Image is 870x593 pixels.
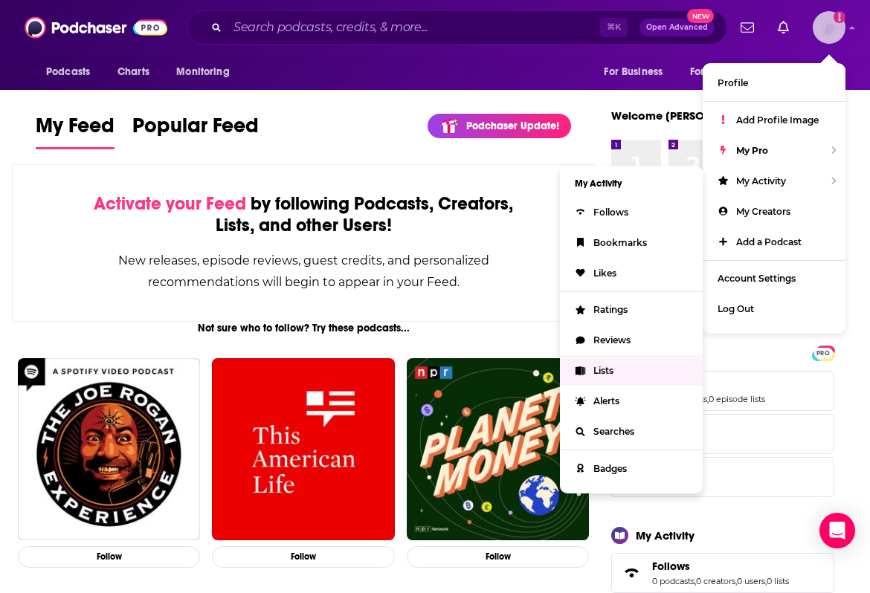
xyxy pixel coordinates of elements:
[18,546,200,568] button: Follow
[87,250,520,293] div: New releases, episode reviews, guest credits, and personalized recommendations will begin to appe...
[813,11,845,44] span: Logged in as tinajoell1
[813,11,845,44] img: User Profile
[228,16,600,39] input: Search podcasts, credits, & more...
[652,576,695,586] a: 0 podcasts
[703,105,845,135] a: Add Profile Image
[604,62,663,82] span: For Business
[12,322,595,334] div: Not sure who to follow? Try these podcasts...
[814,348,832,359] span: PRO
[736,175,786,187] span: My Activity
[718,303,754,314] span: Log Out
[652,560,690,573] span: Follows
[646,24,708,31] span: Open Advanced
[46,62,90,82] span: Podcasts
[176,62,229,82] span: Monitoring
[735,576,737,586] span: ,
[636,528,695,542] div: My Activity
[652,377,765,391] a: Lists
[212,546,394,568] button: Follow
[87,193,520,236] div: by following Podcasts, Creators, Lists, and other Users!
[703,68,845,98] a: Profile
[736,206,790,217] span: My Creators
[737,576,765,586] a: 0 users
[696,576,735,586] a: 0 creators
[707,394,709,404] span: ,
[703,63,845,334] ul: Show profile menu
[466,120,559,132] p: Podchaser Update!
[709,394,765,404] a: 0 episode lists
[834,11,845,23] svg: Add a profile image
[212,358,394,540] img: This American Life
[187,10,727,45] div: Search podcasts, credits, & more...
[94,192,246,215] span: Activate your Feed
[736,145,768,156] span: My Pro
[36,58,109,86] button: open menu
[611,457,834,497] span: Searches
[736,236,802,247] span: Add a Podcast
[611,553,834,593] span: Follows
[639,19,715,36] button: Open AdvancedNew
[703,196,845,227] a: My Creators
[703,263,845,294] a: Account Settings
[600,18,628,37] span: ⌘ K
[765,576,767,586] span: ,
[132,113,259,149] a: Popular Feed
[25,13,167,42] img: Podchaser - Follow, Share and Rate Podcasts
[407,358,589,540] img: Planet Money
[611,108,758,123] a: Welcome [PERSON_NAME]!
[36,113,115,149] a: My Feed
[611,414,834,454] a: Exports
[790,62,816,82] span: More
[18,358,200,540] img: The Joe Rogan Experience
[819,513,855,548] div: Open Intercom Messenger
[772,15,795,40] a: Show notifications dropdown
[36,113,115,147] span: My Feed
[611,371,834,411] span: Lists
[108,58,158,86] a: Charts
[736,114,819,126] span: Add Profile Image
[735,15,760,40] a: Show notifications dropdown
[616,563,646,583] a: Follows
[813,11,845,44] button: Show profile menu
[407,546,589,568] button: Follow
[703,227,845,257] a: Add a Podcast
[687,9,714,23] span: New
[718,77,748,88] span: Profile
[166,58,248,86] button: open menu
[652,560,789,573] a: Follows
[767,576,789,586] a: 0 lists
[132,113,259,147] span: Popular Feed
[593,58,681,86] button: open menu
[695,576,696,586] span: ,
[718,273,796,284] span: Account Settings
[690,62,761,82] span: For Podcasters
[814,347,832,358] a: PRO
[117,62,149,82] span: Charts
[680,58,783,86] button: open menu
[780,58,834,86] button: open menu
